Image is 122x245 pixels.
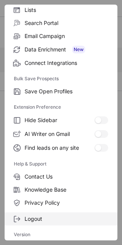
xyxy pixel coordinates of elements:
[25,215,108,222] span: Logout
[25,60,108,66] span: Connect Integrations
[5,85,117,98] label: Save Open Profiles
[5,196,117,209] label: Privacy Policy
[25,46,108,53] span: Data Enrichment
[25,173,108,180] span: Contact Us
[25,144,94,151] span: Find leads on any site
[25,186,108,193] span: Knowledge Base
[14,101,108,113] label: Extension Preference
[25,7,108,13] span: Lists
[25,117,94,124] span: Hide Sidebar
[25,20,108,26] span: Search Portal
[5,43,117,56] label: Data Enrichment New
[5,141,117,155] label: Find leads on any site
[72,46,85,53] span: New
[5,170,117,183] label: Contact Us
[25,199,108,206] span: Privacy Policy
[5,127,117,141] label: AI Writer on Gmail
[5,113,117,127] label: Hide Sidebar
[5,228,117,241] div: Version
[25,131,94,137] span: AI Writer on Gmail
[5,30,117,43] label: Email Campaign
[5,17,117,30] label: Search Portal
[5,212,117,225] label: Logout
[14,158,108,170] label: Help & Support
[25,33,108,40] span: Email Campaign
[14,73,108,85] label: Bulk Save Prospects
[25,88,108,95] span: Save Open Profiles
[5,3,117,17] label: Lists
[5,56,117,70] label: Connect Integrations
[5,183,117,196] label: Knowledge Base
